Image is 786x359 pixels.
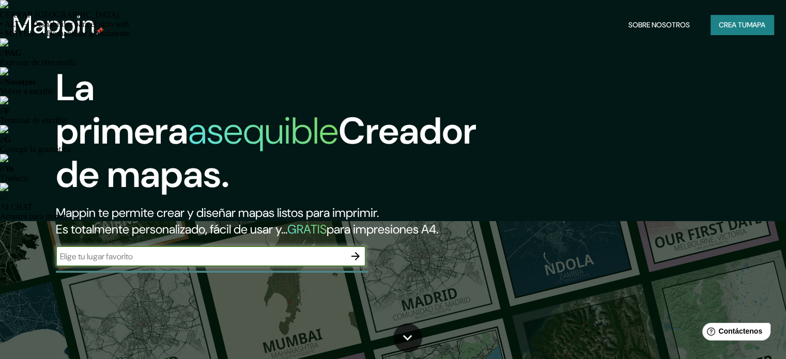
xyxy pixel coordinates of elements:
[56,221,287,237] font: Es totalmente personalizado, fácil de usar y...
[5,106,10,115] font: F
[56,251,345,262] input: Elige tu lugar favorito
[5,193,7,202] font: /
[287,221,327,237] font: GRATIS
[5,164,14,173] font: Yo
[327,221,438,237] font: para impresiones A4.
[5,49,22,57] font: PAG
[694,319,775,348] iframe: Lanzador de widgets de ayuda
[5,77,36,86] font: Nosotros
[5,135,11,144] font: G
